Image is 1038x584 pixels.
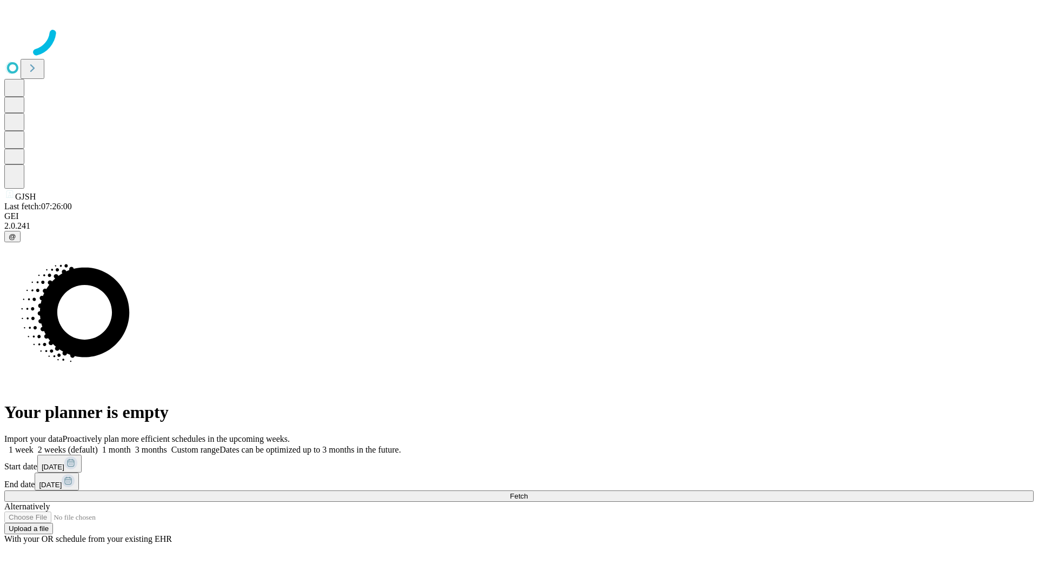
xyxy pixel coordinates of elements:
[4,211,1034,221] div: GEI
[4,402,1034,422] h1: Your planner is empty
[35,473,79,490] button: [DATE]
[63,434,290,443] span: Proactively plan more efficient schedules in the upcoming weeks.
[4,455,1034,473] div: Start date
[38,445,98,454] span: 2 weeks (default)
[4,490,1034,502] button: Fetch
[9,233,16,241] span: @
[39,481,62,489] span: [DATE]
[4,534,172,543] span: With your OR schedule from your existing EHR
[102,445,131,454] span: 1 month
[4,221,1034,231] div: 2.0.241
[135,445,167,454] span: 3 months
[42,463,64,471] span: [DATE]
[4,523,53,534] button: Upload a file
[219,445,401,454] span: Dates can be optimized up to 3 months in the future.
[510,492,528,500] span: Fetch
[9,445,34,454] span: 1 week
[171,445,219,454] span: Custom range
[4,434,63,443] span: Import your data
[37,455,82,473] button: [DATE]
[4,502,50,511] span: Alternatively
[4,202,72,211] span: Last fetch: 07:26:00
[4,473,1034,490] div: End date
[4,231,21,242] button: @
[15,192,36,201] span: GJSH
